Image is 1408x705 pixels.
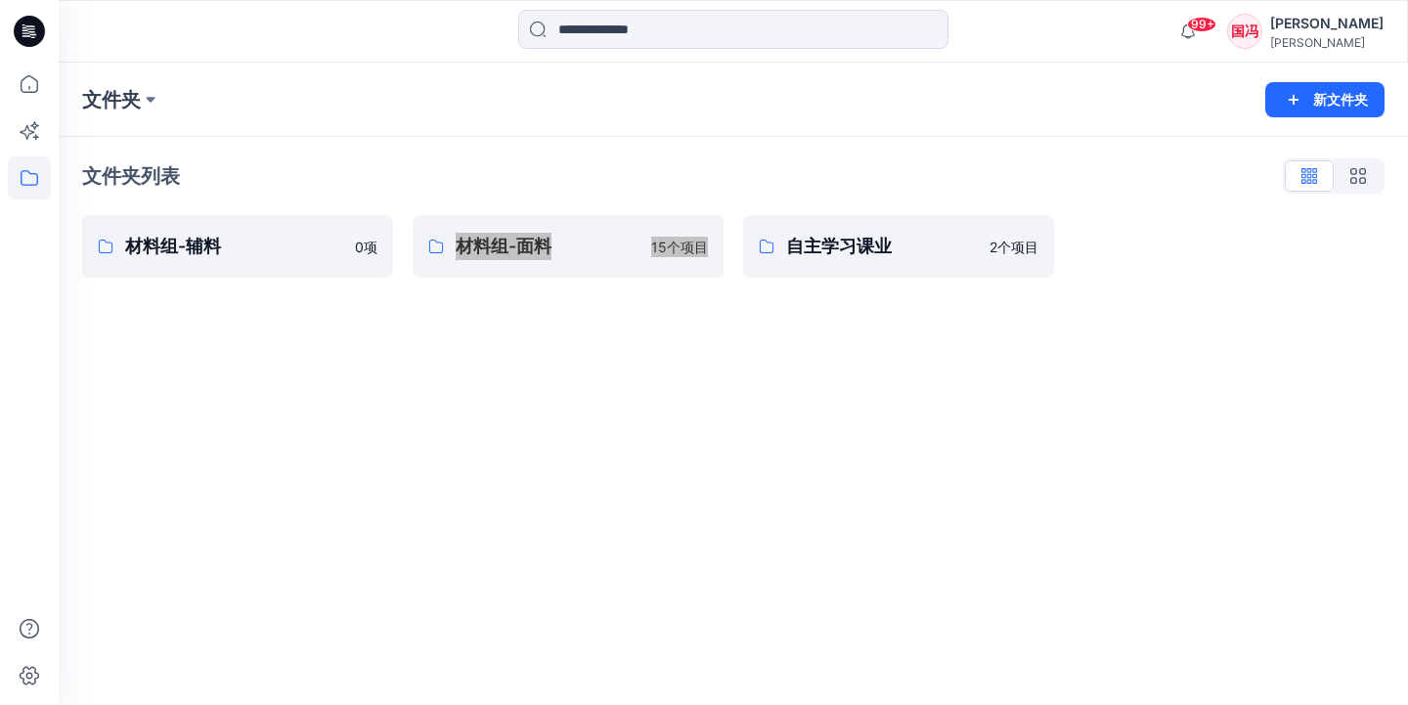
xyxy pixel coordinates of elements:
a: 自主学习课业2个项目 [743,215,1054,278]
span: 99+ [1187,17,1216,32]
div: [PERSON_NAME] [1270,35,1384,50]
a: 材料组-辅料0项 [82,215,393,278]
p: 文件夹列表 [82,161,180,191]
a: 材料组-面料15个项目 [413,215,724,278]
p: 0 项 [355,237,377,257]
button: 新文件夹 [1265,82,1385,117]
p: 自主学习课业 [786,233,978,260]
div: 国冯 [1227,14,1262,49]
p: 15个 项目 [651,237,708,257]
a: 文件夹 [82,86,141,113]
p: 材料组-辅料 [125,233,343,260]
div: [PERSON_NAME] [1270,12,1384,35]
p: 2个 项目 [990,237,1038,257]
p: 材料组-面料 [456,233,639,260]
